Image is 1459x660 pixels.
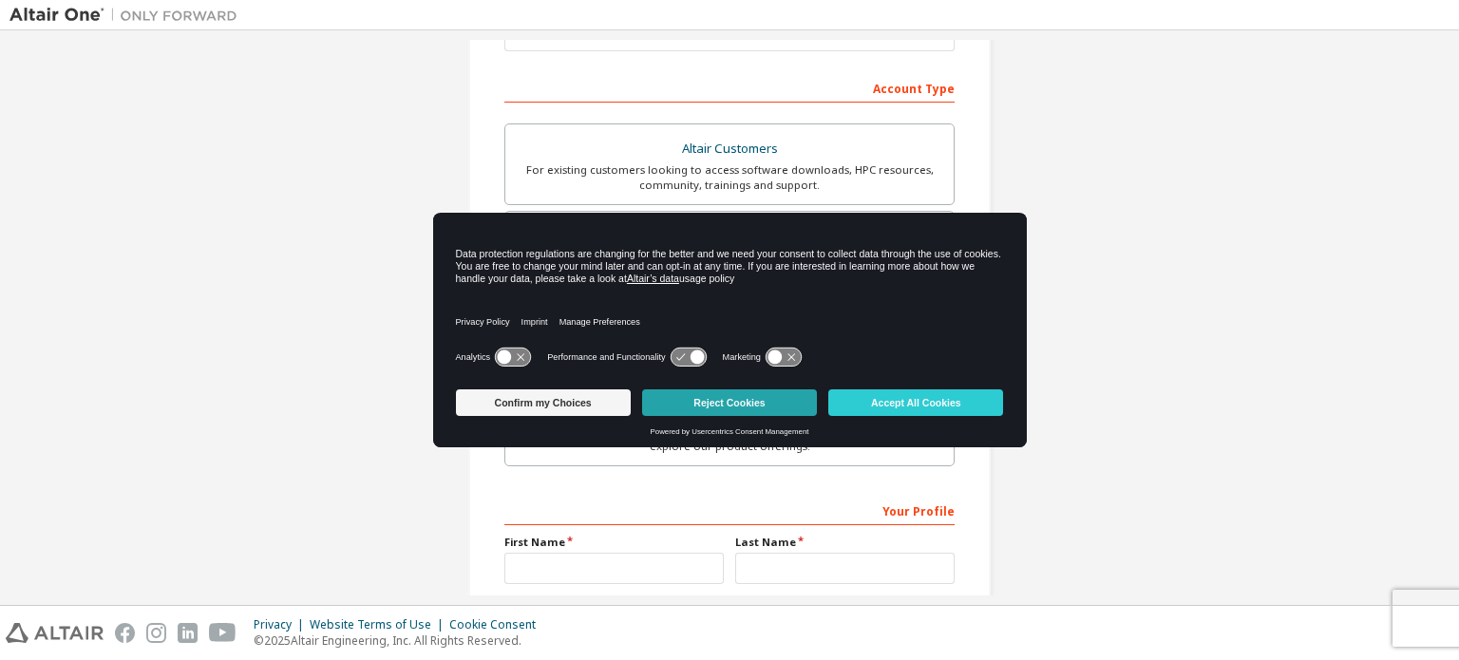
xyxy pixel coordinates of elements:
[504,72,955,103] div: Account Type
[504,535,724,550] label: First Name
[178,623,198,643] img: linkedin.svg
[504,495,955,525] div: Your Profile
[254,617,310,632] div: Privacy
[517,136,942,162] div: Altair Customers
[310,617,449,632] div: Website Terms of Use
[9,6,247,25] img: Altair One
[146,623,166,643] img: instagram.svg
[209,623,237,643] img: youtube.svg
[6,623,104,643] img: altair_logo.svg
[115,623,135,643] img: facebook.svg
[254,632,547,649] p: © 2025 Altair Engineering, Inc. All Rights Reserved.
[735,535,955,550] label: Last Name
[449,617,547,632] div: Cookie Consent
[517,162,942,193] div: For existing customers looking to access software downloads, HPC resources, community, trainings ...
